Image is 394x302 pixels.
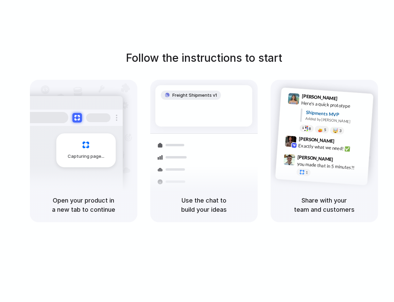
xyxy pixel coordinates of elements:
[297,160,365,172] div: you made that in 5 minutes?!
[158,196,250,214] h5: Use the chat to build your ideas
[297,153,333,163] span: [PERSON_NAME]
[324,128,326,131] span: 5
[336,138,350,146] span: 9:42 AM
[279,196,370,214] h5: Share with your team and customers
[335,156,349,165] span: 9:47 AM
[332,128,338,133] div: 🤯
[38,196,129,214] h5: Open your product in a new tab to continue
[302,92,338,102] span: [PERSON_NAME]
[298,142,366,153] div: Exactly what we need! ✅
[305,115,368,125] div: Added by [PERSON_NAME]
[68,153,105,160] span: Capturing page
[172,92,217,99] span: Freight Shipments v1
[339,129,341,132] span: 3
[339,95,353,103] span: 9:41 AM
[298,135,335,145] span: [PERSON_NAME]
[305,170,308,174] span: 1
[126,50,282,66] h1: Follow the instructions to start
[301,99,369,111] div: Here's a quick prototype
[308,127,311,130] span: 8
[306,109,369,120] div: Shipments MVP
